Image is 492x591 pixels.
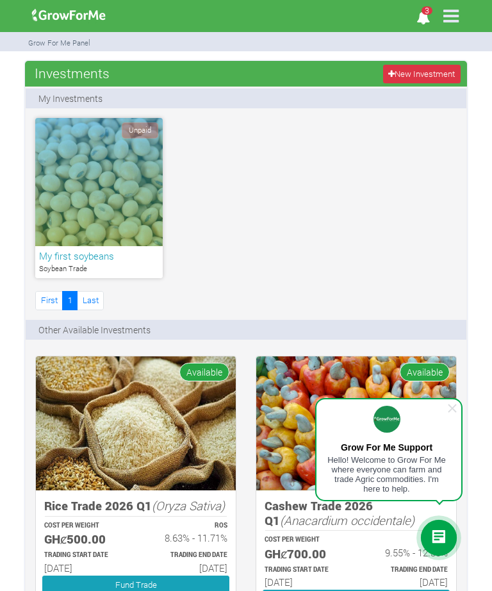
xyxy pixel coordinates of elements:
p: Soybean Trade [39,263,159,274]
h5: GHȼ700.00 [265,547,345,562]
span: 3 [422,6,432,15]
a: 1 [62,291,78,310]
img: growforme image [28,3,110,28]
div: Grow For Me Support [326,442,447,453]
h5: Rice Trade 2026 Q1 [44,499,227,513]
small: Grow For Me Panel [28,38,90,47]
p: Estimated Trading End Date [147,551,227,560]
span: Investments [31,60,113,86]
span: Unpaid [122,122,158,138]
p: Estimated Trading End Date [368,565,448,575]
h5: Cashew Trade 2026 Q1 [265,499,448,528]
div: Hello! Welcome to Grow For Me where everyone can farm and trade Agric commodities. I'm here to help. [326,455,447,494]
h5: GHȼ500.00 [44,532,124,547]
i: (Oryza Sativa) [152,497,225,513]
h6: 8.63% - 11.71% [147,532,227,544]
nav: Page Navigation [35,291,104,310]
h6: My first soybeans [39,250,159,262]
a: 3 [411,13,436,25]
p: COST PER WEIGHT [44,521,124,531]
a: First [35,291,63,310]
p: Estimated Trading Start Date [265,565,345,575]
p: My Investments [38,92,102,105]
p: Estimated Trading Start Date [44,551,124,560]
i: Notifications [411,3,436,32]
p: COST PER WEIGHT [265,535,345,545]
p: ROS [368,535,448,545]
img: growforme image [256,356,456,490]
span: Available [179,363,229,381]
p: ROS [147,521,227,531]
a: Last [77,291,104,310]
p: Other Available Investments [38,323,151,337]
span: Available [400,363,450,381]
h6: [DATE] [368,576,448,588]
img: growforme image [36,356,236,490]
i: (Anacardium occidentale) [280,512,414,528]
a: Unpaid My first soybeans Soybean Trade [35,118,163,278]
h6: [DATE] [147,562,227,574]
h6: 9.55% - 12.33% [368,547,448,558]
h6: [DATE] [44,562,124,574]
h6: [DATE] [265,576,345,588]
a: New Investment [383,65,461,83]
